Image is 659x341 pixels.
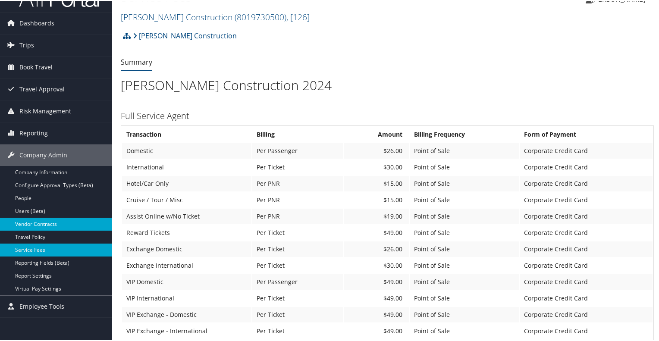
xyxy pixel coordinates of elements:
td: Point of Sale [410,257,519,272]
td: Point of Sale [410,224,519,240]
td: $49.00 [344,322,409,338]
td: Exchange Domestic [122,241,251,256]
td: International [122,159,251,174]
td: Per Ticket [252,322,343,338]
td: Per PNR [252,208,343,223]
td: Corporate Credit Card [520,175,653,191]
td: Corporate Credit Card [520,191,653,207]
span: Company Admin [19,144,67,165]
h3: Full Service Agent [121,109,654,121]
span: , [ 126 ] [286,10,310,22]
th: Transaction [122,126,251,141]
td: Per Ticket [252,306,343,322]
td: Point of Sale [410,191,519,207]
td: Corporate Credit Card [520,290,653,305]
td: Point of Sale [410,322,519,338]
td: Point of Sale [410,241,519,256]
td: Point of Sale [410,159,519,174]
td: $49.00 [344,273,409,289]
span: Risk Management [19,100,71,121]
td: Cruise / Tour / Misc [122,191,251,207]
td: VIP Exchange - International [122,322,251,338]
span: Travel Approval [19,78,65,99]
td: VIP Exchange - Domestic [122,306,251,322]
td: Reward Tickets [122,224,251,240]
td: Corporate Credit Card [520,208,653,223]
td: Point of Sale [410,306,519,322]
td: Per Ticket [252,159,343,174]
td: Point of Sale [410,290,519,305]
td: $15.00 [344,191,409,207]
td: Per Ticket [252,290,343,305]
span: Trips [19,34,34,55]
td: $49.00 [344,224,409,240]
th: Billing [252,126,343,141]
td: Point of Sale [410,142,519,158]
a: Summary [121,56,152,66]
span: ( 8019730500 ) [235,10,286,22]
h1: [PERSON_NAME] Construction 2024 [121,75,654,94]
td: Point of Sale [410,273,519,289]
td: Per Ticket [252,241,343,256]
td: Corporate Credit Card [520,142,653,158]
td: Per Passenger [252,142,343,158]
th: Amount [344,126,409,141]
span: Reporting [19,122,48,143]
td: Corporate Credit Card [520,159,653,174]
td: Exchange International [122,257,251,272]
td: VIP Domestic [122,273,251,289]
td: Domestic [122,142,251,158]
span: Employee Tools [19,295,64,316]
td: Corporate Credit Card [520,273,653,289]
th: Billing Frequency [410,126,519,141]
td: Corporate Credit Card [520,257,653,272]
td: $30.00 [344,257,409,272]
td: $30.00 [344,159,409,174]
a: [PERSON_NAME] Construction [121,10,310,22]
td: VIP International [122,290,251,305]
td: Corporate Credit Card [520,224,653,240]
td: Corporate Credit Card [520,306,653,322]
td: Per Passenger [252,273,343,289]
td: Point of Sale [410,208,519,223]
td: $19.00 [344,208,409,223]
span: Book Travel [19,56,53,77]
td: $26.00 [344,241,409,256]
td: Per Ticket [252,257,343,272]
td: Per PNR [252,175,343,191]
td: $26.00 [344,142,409,158]
span: Dashboards [19,12,54,33]
td: $49.00 [344,290,409,305]
td: Assist Online w/No Ticket [122,208,251,223]
td: Corporate Credit Card [520,241,653,256]
td: $49.00 [344,306,409,322]
td: Per Ticket [252,224,343,240]
td: Corporate Credit Card [520,322,653,338]
a: [PERSON_NAME] Construction [133,26,237,44]
td: Point of Sale [410,175,519,191]
td: Per PNR [252,191,343,207]
td: Hotel/Car Only [122,175,251,191]
td: $15.00 [344,175,409,191]
th: Form of Payment [520,126,653,141]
